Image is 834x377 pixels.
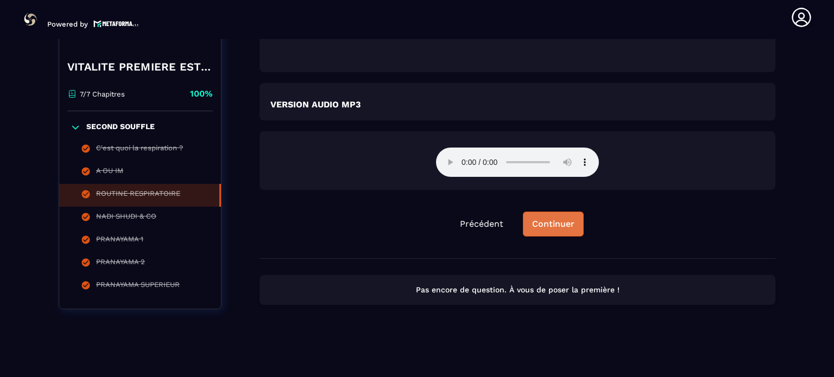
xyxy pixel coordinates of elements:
[67,59,213,74] h4: VITALITE PREMIERE ESTRELLA
[523,212,584,237] button: Continuer
[96,258,145,270] div: PRANAYAMA 2
[96,280,180,292] div: PRANAYAMA SUPERIEUR
[96,212,156,224] div: NADI SHUDI & CO
[269,285,766,295] p: Pas encore de question. À vous de poser la première !
[22,11,39,28] img: logo-branding
[451,212,512,236] button: Précédent
[96,167,123,178] div: A OU IM
[47,20,88,28] p: Powered by
[270,99,361,110] strong: VERSION AUDIO MP3
[96,189,180,201] div: ROUTINE RESPIRATOIRE
[93,19,139,28] img: logo
[80,90,125,98] p: 7/7 Chapitres
[96,235,143,247] div: PRANAYAMA 1
[86,122,155,133] p: SECOND SOUFFLE
[96,144,183,156] div: C'est quoi la respiration ?
[190,88,213,100] p: 100%
[532,219,574,229] div: Continuer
